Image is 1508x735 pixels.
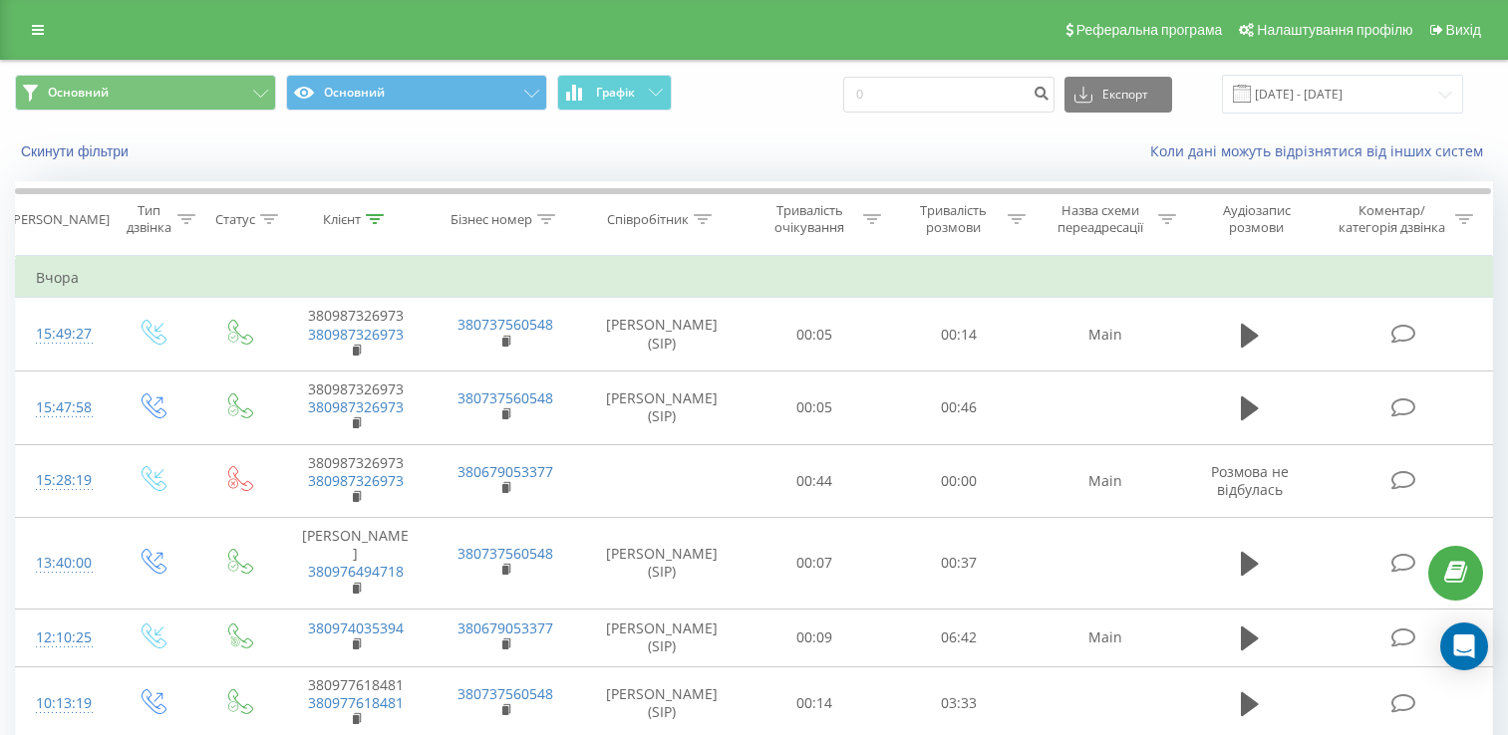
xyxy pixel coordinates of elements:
td: 00:05 [743,370,887,444]
td: 00:00 [886,444,1031,518]
td: Main [1031,444,1180,518]
td: 00:46 [886,370,1031,444]
div: Статус [215,211,255,228]
span: Основний [48,85,109,101]
a: 380987326973 [308,471,404,490]
div: Назва схеми переадресації [1049,202,1153,236]
td: 380987326973 [281,370,431,444]
div: 10:13:19 [36,684,88,723]
td: Main [1031,298,1180,371]
a: 380974035394 [308,618,404,637]
td: [PERSON_NAME] (SIP) [581,609,743,666]
a: 380737560548 [457,684,553,703]
a: 380976494718 [308,562,404,581]
a: 380977618481 [308,693,404,712]
td: 00:44 [743,444,887,518]
a: 380987326973 [308,397,404,416]
div: 15:49:27 [36,315,88,354]
input: Пошук за номером [843,77,1055,113]
div: Аудіозапис розмови [1199,202,1315,236]
div: Тривалість розмови [904,202,1003,236]
div: Тип дзвінка [126,202,172,236]
span: Налаштування профілю [1257,22,1412,38]
div: Співробітник [607,211,689,228]
a: Коли дані можуть відрізнятися вiд інших систем [1150,141,1493,160]
a: 380737560548 [457,544,553,563]
button: Скинути фільтри [15,142,139,160]
a: 380987326973 [308,325,404,344]
td: 00:37 [886,518,1031,610]
div: 12:10:25 [36,618,88,657]
div: Open Intercom Messenger [1440,622,1488,670]
td: [PERSON_NAME] (SIP) [581,370,743,444]
div: 15:28:19 [36,461,88,500]
span: Реферальна програма [1076,22,1223,38]
div: Коментар/категорія дзвінка [1334,202,1450,236]
td: 380987326973 [281,298,431,371]
div: Клієнт [323,211,361,228]
span: Графік [596,86,635,100]
div: 15:47:58 [36,388,88,427]
td: 00:05 [743,298,887,371]
span: Вихід [1446,22,1481,38]
td: 00:07 [743,518,887,610]
button: Експорт [1064,77,1172,113]
td: [PERSON_NAME] [281,518,431,610]
td: 00:14 [886,298,1031,371]
div: Тривалість очікування [760,202,859,236]
td: [PERSON_NAME] (SIP) [581,518,743,610]
div: 13:40:00 [36,544,88,583]
div: Бізнес номер [451,211,532,228]
a: 380679053377 [457,462,553,481]
span: Розмова не відбулась [1211,462,1289,499]
td: Main [1031,609,1180,666]
td: [PERSON_NAME] (SIP) [581,298,743,371]
button: Графік [557,75,672,111]
button: Основний [15,75,276,111]
td: 06:42 [886,609,1031,666]
button: Основний [286,75,547,111]
a: 380737560548 [457,388,553,407]
td: Вчора [16,258,1493,298]
a: 380737560548 [457,315,553,334]
td: 00:09 [743,609,887,666]
td: 380987326973 [281,444,431,518]
div: [PERSON_NAME] [9,211,110,228]
a: 380679053377 [457,618,553,637]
